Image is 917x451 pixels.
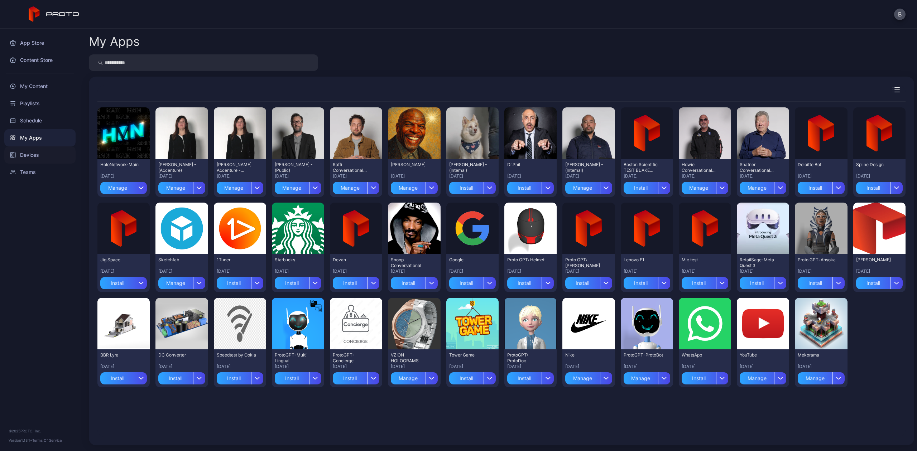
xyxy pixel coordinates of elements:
[4,164,76,181] div: Teams
[740,162,779,173] div: Shatner Conversational Persona - (Proto Internal)
[391,372,425,384] div: Manage
[333,277,367,289] div: Install
[4,52,76,69] a: Content Store
[449,257,489,263] div: Google
[158,179,205,194] button: Manage
[158,268,205,274] div: [DATE]
[565,369,612,384] button: Manage
[507,257,547,263] div: Proto GPT: Helmet
[624,364,670,369] div: [DATE]
[4,112,76,129] a: Schedule
[624,182,658,194] div: Install
[740,182,774,194] div: Manage
[449,274,496,289] button: Install
[275,372,309,384] div: Install
[9,438,32,442] span: Version 1.13.1 •
[217,257,256,263] div: 1Tuner
[333,372,367,384] div: Install
[275,179,321,194] button: Manage
[565,268,612,274] div: [DATE]
[275,364,321,369] div: [DATE]
[507,369,554,384] button: Install
[333,173,379,179] div: [DATE]
[565,352,605,358] div: Nike
[856,257,896,263] div: Blake Test
[624,274,670,289] button: Install
[275,257,314,263] div: Starbucks
[391,268,437,274] div: [DATE]
[333,352,372,364] div: ProtoGPT: Concierge
[275,277,309,289] div: Install
[565,277,600,289] div: Install
[333,268,379,274] div: [DATE]
[275,369,321,384] button: Install
[333,162,372,173] div: Raffi Conversational Persona - (Proto Internal)
[507,364,554,369] div: [DATE]
[449,162,489,173] div: Noah R - (Internal)
[449,369,496,384] button: Install
[391,162,430,168] div: Terry Selfie
[391,257,430,268] div: Snoop Conversational
[449,268,496,274] div: [DATE]
[740,369,786,384] button: Manage
[740,364,786,369] div: [DATE]
[158,274,205,289] button: Manage
[217,277,251,289] div: Install
[565,182,600,194] div: Manage
[507,162,547,168] div: Dr.Phil
[624,268,670,274] div: [DATE]
[4,95,76,112] a: Playlists
[565,179,612,194] button: Manage
[740,173,786,179] div: [DATE]
[333,179,379,194] button: Manage
[4,78,76,95] a: My Content
[682,268,728,274] div: [DATE]
[740,274,786,289] button: Install
[507,277,542,289] div: Install
[624,372,658,384] div: Manage
[391,369,437,384] button: Manage
[158,162,198,173] div: Mair - (Accenture)
[32,438,62,442] a: Terms Of Service
[565,372,600,384] div: Manage
[624,352,663,358] div: ProtoGPT: ProtoBot
[740,257,779,268] div: RetailSage: Meta Quest 3
[565,173,612,179] div: [DATE]
[333,257,372,263] div: Devan
[798,268,844,274] div: [DATE]
[158,277,193,289] div: Manage
[682,179,728,194] button: Manage
[100,274,147,289] button: Install
[100,277,135,289] div: Install
[740,352,779,358] div: YouTube
[100,372,135,384] div: Install
[682,352,721,358] div: WhatsApp
[624,369,670,384] button: Manage
[158,257,198,263] div: Sketchfab
[391,364,437,369] div: [DATE]
[856,173,903,179] div: [DATE]
[894,9,906,20] button: B
[275,268,321,274] div: [DATE]
[4,34,76,52] div: App Store
[624,162,663,173] div: Boston Scientific TEST BLAKE Rotated
[217,352,256,358] div: Speedtest by Ookla
[507,274,554,289] button: Install
[856,179,903,194] button: Install
[682,369,728,384] button: Install
[158,182,193,194] div: Manage
[391,179,437,194] button: Manage
[100,179,147,194] button: Manage
[565,257,605,268] div: Proto GPT: Andrea
[682,173,728,179] div: [DATE]
[100,257,140,263] div: Jig Space
[391,173,437,179] div: [DATE]
[158,364,205,369] div: [DATE]
[275,173,321,179] div: [DATE]
[4,146,76,164] a: Devices
[624,257,663,263] div: Lenovo F1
